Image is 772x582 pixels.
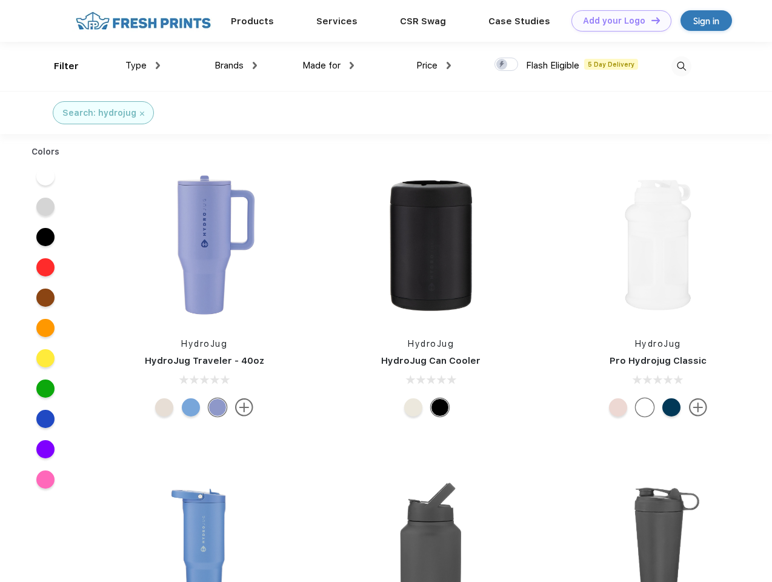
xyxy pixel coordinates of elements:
[526,60,579,71] span: Flash Eligible
[408,339,454,349] a: HydroJug
[302,60,341,71] span: Made for
[208,398,227,416] div: Peri
[680,10,732,31] a: Sign in
[584,59,638,70] span: 5 Day Delivery
[447,62,451,69] img: dropdown.png
[689,398,707,416] img: more.svg
[671,56,691,76] img: desktop_search.svg
[145,355,264,366] a: HydroJug Traveler - 40oz
[577,164,739,326] img: func=resize&h=266
[72,10,215,32] img: fo%20logo%202.webp
[253,62,257,69] img: dropdown.png
[140,112,144,116] img: filter_cancel.svg
[610,355,707,366] a: Pro Hydrojug Classic
[693,14,719,28] div: Sign in
[124,164,285,326] img: func=resize&h=266
[156,62,160,69] img: dropdown.png
[155,398,173,416] div: Cream
[636,398,654,416] div: White
[381,355,481,366] a: HydroJug Can Cooler
[350,164,511,326] img: func=resize&h=266
[609,398,627,416] div: Pink Sand
[635,339,681,349] a: HydroJug
[235,398,253,416] img: more.svg
[583,16,645,26] div: Add your Logo
[181,339,227,349] a: HydroJug
[416,60,438,71] span: Price
[62,107,136,119] div: Search: hydrojug
[404,398,422,416] div: Cream
[54,59,79,73] div: Filter
[350,62,354,69] img: dropdown.png
[651,17,660,24] img: DT
[125,60,147,71] span: Type
[182,398,200,416] div: Riptide
[215,60,244,71] span: Brands
[431,398,449,416] div: Black
[231,16,274,27] a: Products
[22,145,69,158] div: Colors
[662,398,680,416] div: Navy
